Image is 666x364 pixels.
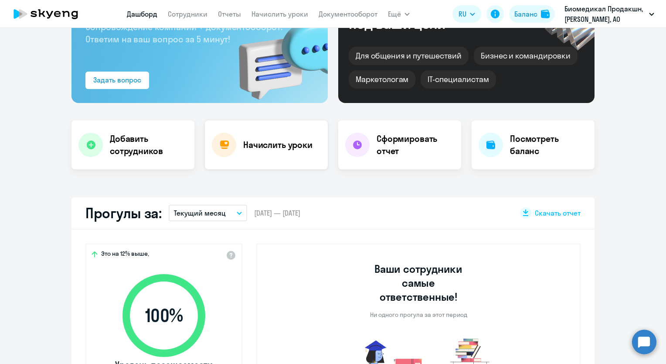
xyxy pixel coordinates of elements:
[85,72,149,89] button: Задать вопрос
[114,305,214,326] span: 100 %
[560,3,659,24] button: Биомедикал Продакшн, [PERSON_NAME], АО
[349,70,415,89] div: Маркетологам
[243,139,313,151] h4: Начислить уроки
[169,205,247,221] button: Текущий месяц
[514,9,537,19] div: Баланс
[168,10,207,18] a: Сотрудники
[510,133,588,157] h4: Посмотреть баланс
[388,5,410,23] button: Ещё
[564,3,646,24] p: Биомедикал Продакшн, [PERSON_NAME], АО
[370,311,467,319] p: Ни одного прогула за этот период
[251,10,308,18] a: Начислить уроки
[509,5,555,23] button: Балансbalance
[349,47,469,65] div: Для общения и путешествий
[541,10,550,18] img: balance
[474,47,578,65] div: Бизнес и командировки
[127,10,157,18] a: Дашборд
[218,10,241,18] a: Отчеты
[319,10,377,18] a: Документооборот
[388,9,401,19] span: Ещё
[93,75,141,85] div: Задать вопрос
[459,9,466,19] span: RU
[110,133,187,157] h4: Добавить сотрудников
[452,5,481,23] button: RU
[174,208,226,218] p: Текущий месяц
[421,70,496,89] div: IT-специалистам
[254,208,300,218] span: [DATE] — [DATE]
[85,204,162,222] h2: Прогулы за:
[535,208,581,218] span: Скачать отчет
[363,262,475,304] h3: Ваши сотрудники самые ответственные!
[101,250,149,260] span: Это на 12% выше,
[349,1,498,31] div: Курсы английского под ваши цели
[226,5,328,103] img: bg-img
[377,133,454,157] h4: Сформировать отчет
